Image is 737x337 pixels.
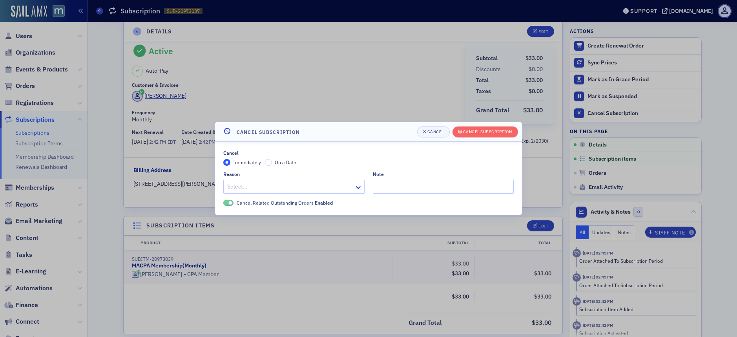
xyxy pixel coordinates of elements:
[265,159,272,166] input: On a Date
[452,126,518,137] button: Cancel Subscription
[223,171,240,177] div: Reason
[315,200,333,206] span: Enabled
[223,200,234,206] span: Enabled
[417,126,450,137] button: Cancel
[427,130,444,134] div: Cancel
[237,128,300,136] h4: Cancel Subscription
[373,171,384,177] div: Note
[275,159,296,165] span: On a Date
[237,199,333,206] span: Cancel Related Outstanding Orders
[463,130,512,134] div: Cancel Subscription
[223,150,239,156] div: Cancel
[223,159,230,166] input: Immediately
[233,159,261,165] span: Immediately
